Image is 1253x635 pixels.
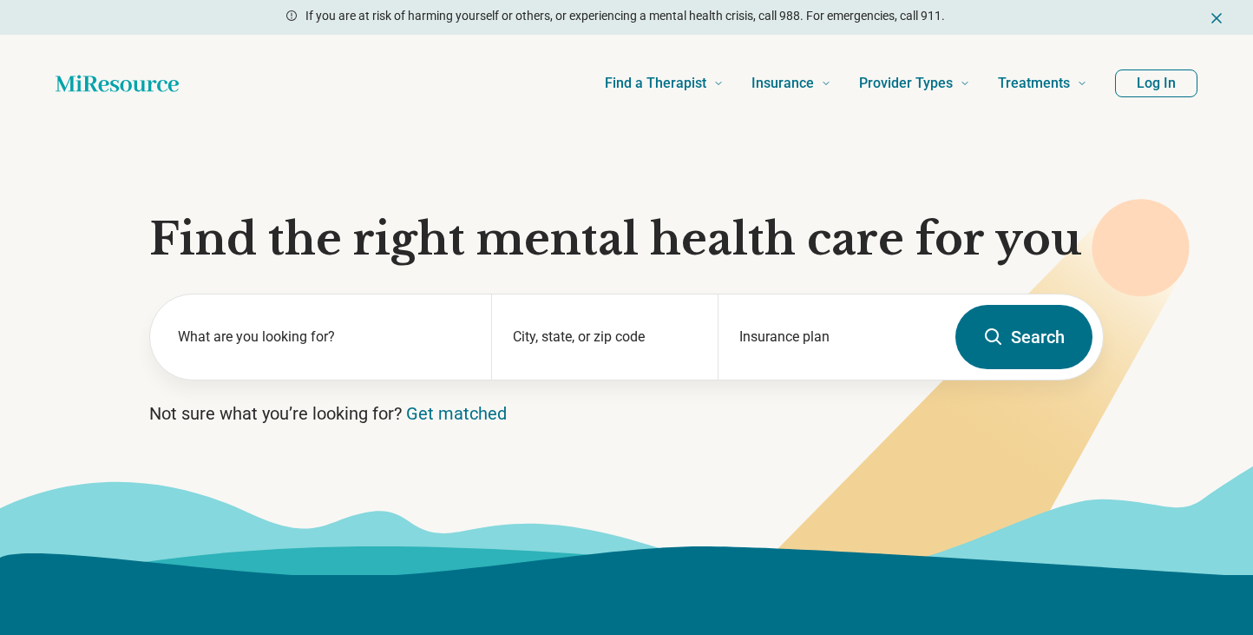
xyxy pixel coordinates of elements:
[998,71,1070,96] span: Treatments
[751,49,831,118] a: Insurance
[955,305,1092,369] button: Search
[859,71,953,96] span: Provider Types
[149,401,1104,426] p: Not sure what you’re looking for?
[751,71,814,96] span: Insurance
[406,403,507,424] a: Get matched
[605,71,706,96] span: Find a Therapist
[178,327,470,347] label: What are you looking for?
[1208,7,1225,28] button: Dismiss
[859,49,970,118] a: Provider Types
[998,49,1087,118] a: Treatments
[305,7,945,25] p: If you are at risk of harming yourself or others, or experiencing a mental health crisis, call 98...
[149,214,1104,266] h1: Find the right mental health care for you
[605,49,724,118] a: Find a Therapist
[56,66,179,101] a: Home page
[1115,69,1197,97] button: Log In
